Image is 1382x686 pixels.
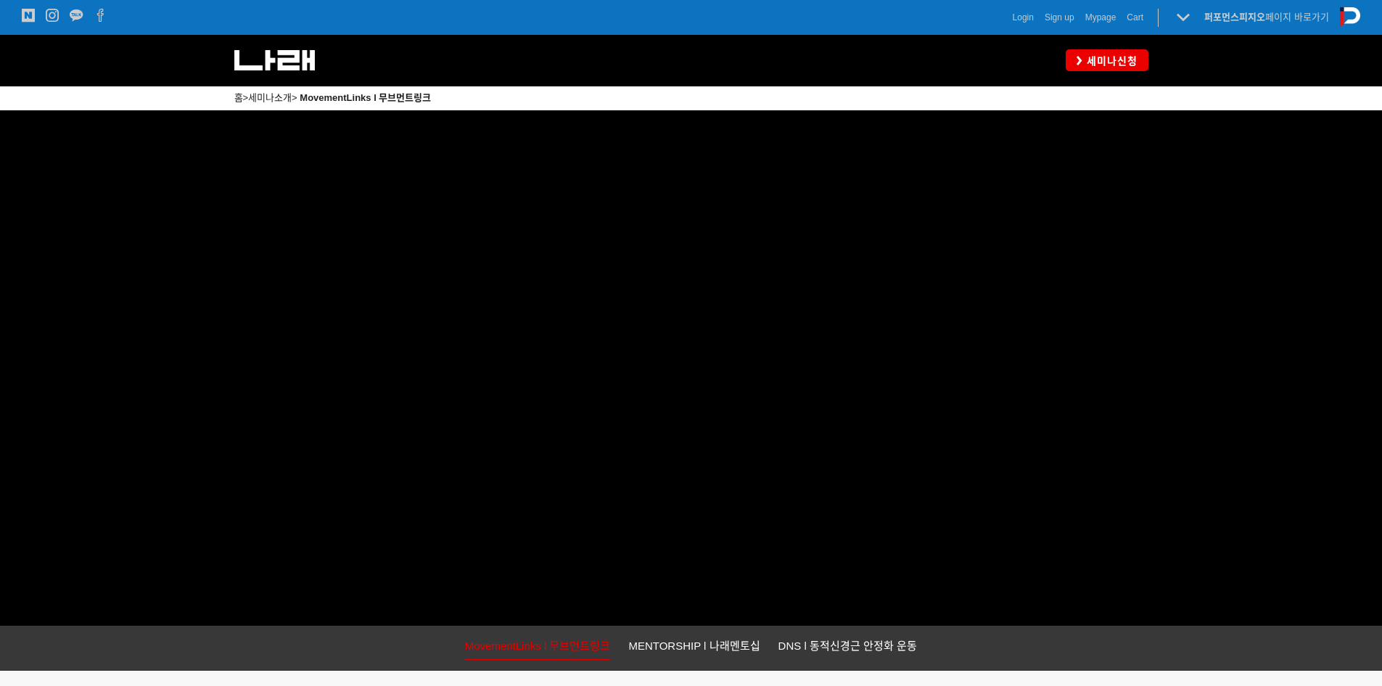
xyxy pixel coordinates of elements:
span: MENTORSHIP l 나래멘토십 [628,640,760,652]
a: Mypage [1085,10,1116,25]
a: DNS l 동적신경근 안정화 운동 [778,637,918,659]
a: 홈 [234,92,243,103]
a: Sign up [1045,10,1074,25]
span: DNS l 동적신경근 안정화 운동 [778,640,918,652]
a: 세미나소개 [248,92,292,103]
a: Login [1013,10,1034,25]
span: 세미나신청 [1082,54,1138,68]
a: Cart [1127,10,1143,25]
a: 세미나신청 [1066,49,1148,70]
a: MovementLinks l 무브먼트링크 [300,92,431,103]
span: MovementLinks l 무브먼트링크 [465,640,611,652]
a: MENTORSHIP l 나래멘토십 [628,637,760,659]
p: > > [234,90,1148,106]
a: 퍼포먼스피지오페이지 바로가기 [1204,12,1329,23]
a: MovementLinks l 무브먼트링크 [465,637,611,660]
strong: 퍼포먼스피지오 [1204,12,1265,23]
